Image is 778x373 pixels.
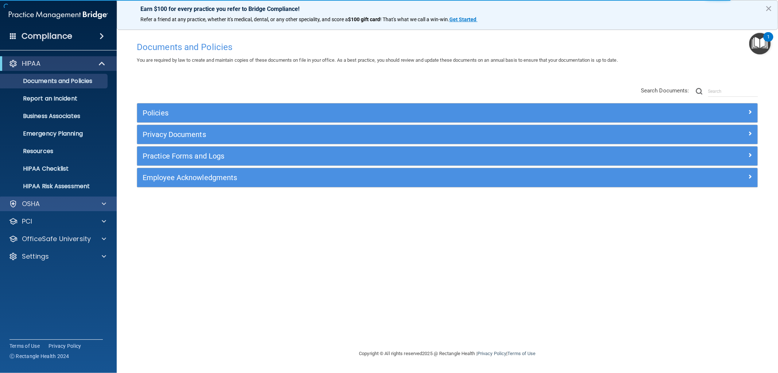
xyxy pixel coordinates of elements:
a: Settings [9,252,106,261]
p: OfficeSafe University [22,235,91,243]
a: OSHA [9,199,106,208]
h5: Privacy Documents [143,130,597,138]
a: Get Started [449,16,477,22]
a: Privacy Policy [477,351,506,356]
h5: Policies [143,109,597,117]
span: Ⓒ Rectangle Health 2024 [9,353,69,360]
img: ic-search.3b580494.png [696,88,702,95]
p: Resources [5,148,104,155]
img: PMB logo [9,8,108,22]
a: PCI [9,217,106,226]
span: ! That's what we call a win-win. [380,16,449,22]
p: HIPAA Risk Assessment [5,183,104,190]
button: Close [765,3,772,14]
a: Privacy Policy [49,342,81,350]
p: HIPAA [22,59,40,68]
h4: Compliance [22,31,72,41]
p: Documents and Policies [5,77,104,85]
span: Search Documents: [641,87,689,94]
h5: Practice Forms and Logs [143,152,597,160]
a: Policies [143,107,752,119]
a: Terms of Use [507,351,535,356]
p: Earn $100 for every practice you refer to Bridge Compliance! [140,5,754,12]
p: Settings [22,252,49,261]
a: Privacy Documents [143,129,752,140]
p: Report an Incident [5,95,104,102]
p: OSHA [22,199,40,208]
button: Open Resource Center, 1 new notification [749,33,771,54]
span: You are required by law to create and maintain copies of these documents on file in your office. ... [137,57,618,63]
a: Employee Acknowledgments [143,172,752,183]
div: 1 [767,37,770,46]
a: OfficeSafe University [9,235,106,243]
h4: Documents and Policies [137,42,758,52]
div: Copyright © All rights reserved 2025 @ Rectangle Health | | [314,342,581,365]
a: Terms of Use [9,342,40,350]
a: HIPAA [9,59,106,68]
h5: Employee Acknowledgments [143,174,597,182]
span: Refer a friend at any practice, whether it's medical, dental, or any other speciality, and score a [140,16,348,22]
strong: Get Started [449,16,476,22]
a: Practice Forms and Logs [143,150,752,162]
p: PCI [22,217,32,226]
input: Search [708,86,758,97]
p: Emergency Planning [5,130,104,137]
p: HIPAA Checklist [5,165,104,172]
p: Business Associates [5,113,104,120]
strong: $100 gift card [348,16,380,22]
